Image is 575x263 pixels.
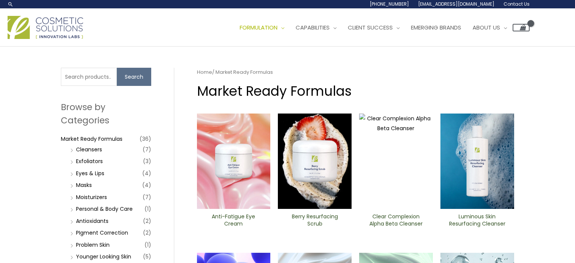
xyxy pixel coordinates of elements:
[467,16,513,39] a: About Us
[143,144,151,155] span: (7)
[366,213,426,227] h2: Clear Complexion Alpha Beta ​Cleanser
[144,204,151,214] span: (1)
[405,16,467,39] a: Emerging Brands
[76,229,128,237] a: PIgment Correction
[203,213,264,227] h2: Anti-Fatigue Eye Cream
[228,16,530,39] nav: Site Navigation
[370,1,409,7] span: [PHONE_NUMBER]
[76,181,92,189] a: Masks
[61,68,117,86] input: Search products…
[76,170,104,177] a: Eyes & Lips
[203,213,264,230] a: Anti-Fatigue Eye Cream
[197,114,271,209] img: Anti Fatigue Eye Cream
[473,23,500,31] span: About Us
[418,1,494,7] span: [EMAIL_ADDRESS][DOMAIN_NAME]
[234,16,290,39] a: Formulation
[143,216,151,226] span: (2)
[61,101,151,126] h2: Browse by Categories
[447,213,508,230] a: Luminous Skin Resurfacing ​Cleanser
[76,217,108,225] a: Antioxidants
[197,82,514,100] h1: Market Ready Formulas
[143,251,151,262] span: (5)
[8,16,83,39] img: Cosmetic Solutions Logo
[348,23,393,31] span: Client Success
[76,253,131,260] a: Younger Looking Skin
[197,68,212,76] a: Home
[284,213,345,230] a: Berry Resurfacing Scrub
[8,1,14,7] a: Search icon link
[366,213,426,230] a: Clear Complexion Alpha Beta ​Cleanser
[284,213,345,227] h2: Berry Resurfacing Scrub
[142,168,151,179] span: (4)
[61,135,122,143] a: Market Ready Formulas
[144,240,151,250] span: (1)
[76,157,103,165] a: Exfoliators
[440,114,514,209] img: Luminous Skin Resurfacing ​Cleanser
[76,241,110,249] a: Problem Skin
[139,134,151,144] span: (36)
[143,192,151,202] span: (7)
[76,146,102,153] a: Cleansers
[342,16,405,39] a: Client Success
[513,24,530,31] a: View Shopping Cart, empty
[76,193,107,201] a: Moisturizers
[359,114,433,209] img: Clear Complexion Alpha Beta ​Cleanser
[197,68,514,77] nav: Breadcrumb
[143,227,151,238] span: (2)
[447,213,508,227] h2: Luminous Skin Resurfacing ​Cleanser
[117,68,151,86] button: Search
[290,16,342,39] a: Capabilities
[76,205,133,213] a: Personal & Body Care
[142,180,151,190] span: (4)
[143,156,151,167] span: (3)
[240,23,277,31] span: Formulation
[296,23,330,31] span: Capabilities
[504,1,530,7] span: Contact Us
[278,114,352,209] img: Berry Resurfacing Scrub
[411,23,461,31] span: Emerging Brands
